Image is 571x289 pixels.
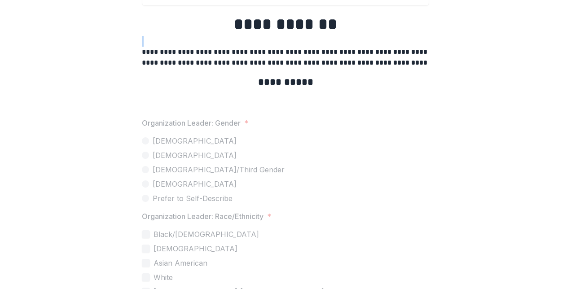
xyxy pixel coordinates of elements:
[153,150,237,161] span: [DEMOGRAPHIC_DATA]
[142,211,264,222] p: Organization Leader: Race/Ethnicity
[154,272,173,283] span: White
[153,136,237,146] span: [DEMOGRAPHIC_DATA]
[153,193,233,204] span: Prefer to Self-Describe
[142,118,241,128] p: Organization Leader: Gender
[154,243,237,254] span: [DEMOGRAPHIC_DATA]
[154,258,207,268] span: Asian American
[153,164,285,175] span: [DEMOGRAPHIC_DATA]/Third Gender
[153,179,237,189] span: [DEMOGRAPHIC_DATA]
[154,229,259,240] span: Black/[DEMOGRAPHIC_DATA]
